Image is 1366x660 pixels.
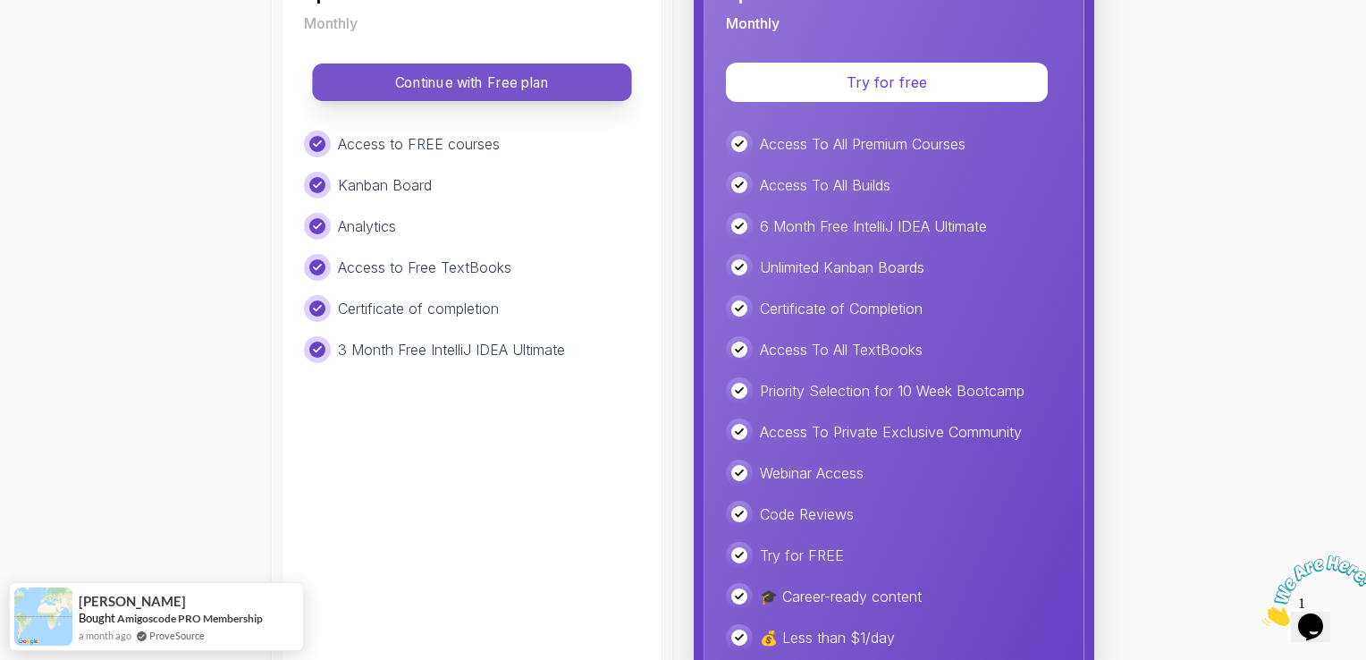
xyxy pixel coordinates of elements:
button: Try for free [726,63,1048,102]
p: Access To All Builds [760,174,890,196]
iframe: chat widget [1255,548,1366,633]
p: Certificate of Completion [760,298,923,319]
p: Kanban Board [338,174,432,196]
span: a month ago [79,628,131,643]
p: 🎓 Career-ready content [760,586,922,607]
a: Amigoscode PRO Membership [117,612,263,625]
p: Try for free [747,72,1026,93]
p: 6 Month Free IntelliJ IDEA Ultimate [760,216,987,237]
p: Try for FREE [760,545,844,566]
p: Analytics [338,216,396,237]
span: [PERSON_NAME] [79,594,186,609]
p: Certificate of completion [338,298,499,319]
p: Monthly [304,13,358,34]
button: Continue with Free plan [312,63,631,101]
p: Unlimited Kanban Boards [760,257,924,278]
span: 1 [7,7,14,22]
a: ProveSource [149,628,205,643]
img: Chat attention grabber [7,7,118,78]
p: 3 Month Free IntelliJ IDEA Ultimate [338,339,565,360]
img: provesource social proof notification image [14,588,72,646]
p: Webinar Access [760,462,864,484]
p: Access To Private Exclusive Community [760,421,1022,443]
p: Code Reviews [760,503,854,525]
p: Access to Free TextBooks [338,257,511,278]
p: Monthly [726,13,780,34]
p: Continue with Free plan [333,72,611,93]
p: 💰 Less than $1/day [760,627,895,648]
p: Access To All TextBooks [760,339,923,360]
p: Priority Selection for 10 Week Bootcamp [760,380,1024,402]
span: Bought [79,611,115,625]
p: Access To All Premium Courses [760,133,965,155]
p: Access to FREE courses [338,133,500,155]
